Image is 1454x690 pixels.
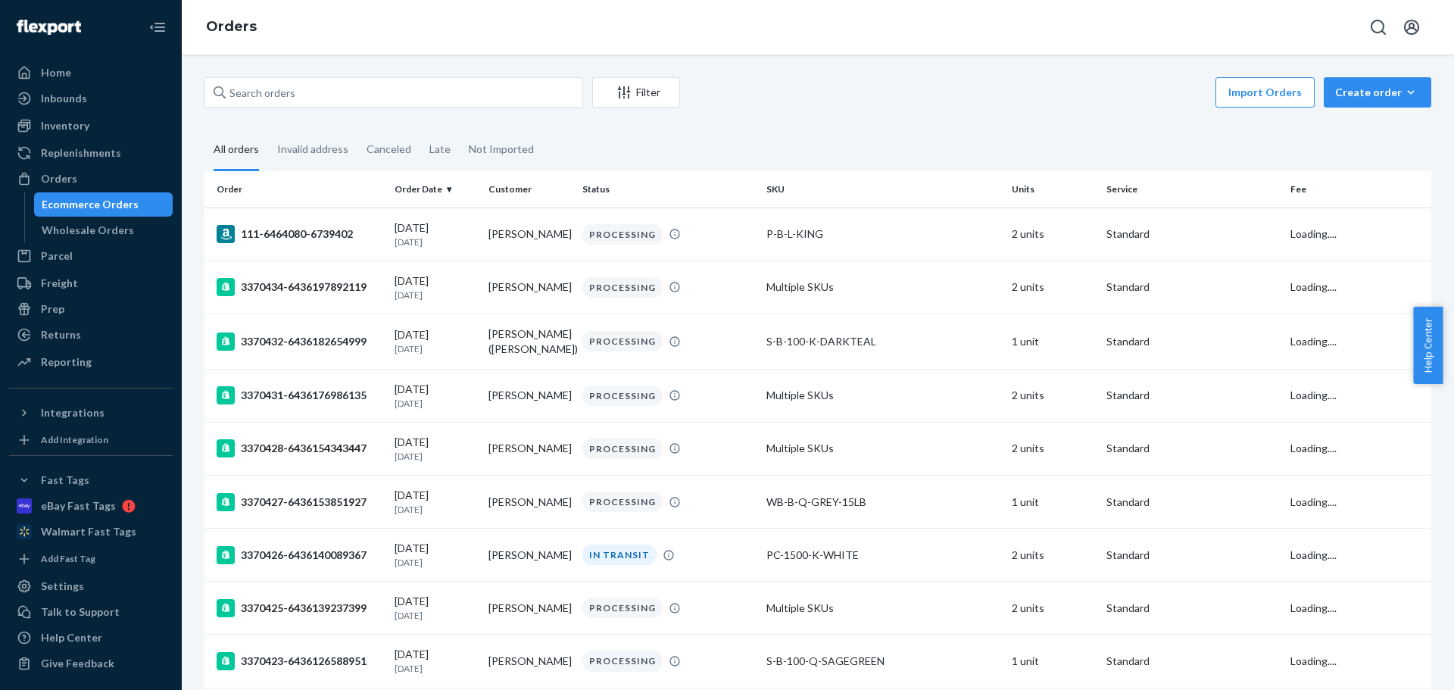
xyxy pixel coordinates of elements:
td: 1 unit [1006,314,1100,369]
p: Standard [1106,654,1278,669]
div: Settings [41,579,84,594]
button: Open account menu [1396,12,1427,42]
a: Settings [9,574,173,598]
div: P-B-L-KING [766,226,1000,242]
td: Loading.... [1284,314,1431,369]
p: Standard [1106,279,1278,295]
div: Integrations [41,405,105,420]
p: [DATE] [395,397,476,410]
a: Replenishments [9,141,173,165]
div: [DATE] [395,273,476,301]
div: Wholesale Orders [42,223,134,238]
div: 3370425-6436139237399 [217,599,382,617]
th: Order [204,171,388,208]
td: 2 units [1006,369,1100,422]
div: Invalid address [277,130,348,169]
div: S-B-100-K-DARKTEAL [766,334,1000,349]
td: [PERSON_NAME] ([PERSON_NAME]) [482,314,576,369]
p: [DATE] [395,662,476,675]
a: Returns [9,323,173,347]
button: Open Search Box [1363,12,1393,42]
a: Prep [9,297,173,321]
div: Canceled [367,130,411,169]
button: Integrations [9,401,173,425]
button: Filter [592,77,680,108]
a: Home [9,61,173,85]
div: PROCESSING [582,439,663,459]
div: Orders [41,171,77,186]
button: Fast Tags [9,468,173,492]
td: [PERSON_NAME] [482,635,576,688]
div: 3370423-6436126588951 [217,652,382,670]
p: [DATE] [395,236,476,248]
td: Loading.... [1284,476,1431,529]
div: Inventory [41,118,89,133]
div: WB-B-Q-GREY-15LB [766,495,1000,510]
td: Multiple SKUs [760,422,1006,475]
td: 2 units [1006,422,1100,475]
div: Give Feedback [41,656,114,671]
div: 3370426-6436140089367 [217,546,382,564]
p: [DATE] [395,503,476,516]
td: Loading.... [1284,208,1431,261]
button: Create order [1324,77,1431,108]
a: Orders [9,167,173,191]
td: Loading.... [1284,422,1431,475]
td: Loading.... [1284,529,1431,582]
td: Multiple SKUs [760,582,1006,635]
td: [PERSON_NAME] [482,422,576,475]
div: 111-6464080-6739402 [217,225,382,243]
td: 2 units [1006,529,1100,582]
a: Wholesale Orders [34,218,173,242]
p: [DATE] [395,342,476,355]
th: Service [1100,171,1284,208]
div: Home [41,65,71,80]
th: Fee [1284,171,1431,208]
div: PROCESSING [582,492,663,512]
div: Help Center [41,630,102,645]
button: Close Navigation [142,12,173,42]
div: [DATE] [395,488,476,516]
td: [PERSON_NAME] [482,476,576,529]
p: Standard [1106,388,1278,403]
p: Standard [1106,601,1278,616]
a: Walmart Fast Tags [9,520,173,544]
a: Orders [206,18,257,35]
input: Search orders [204,77,583,108]
div: Add Integration [41,433,108,446]
td: 2 units [1006,208,1100,261]
p: [DATE] [395,556,476,569]
div: Walmart Fast Tags [41,524,136,539]
div: Talk to Support [41,604,120,620]
div: S-B-100-Q-SAGEGREEN [766,654,1000,669]
div: IN TRANSIT [582,545,657,565]
a: eBay Fast Tags [9,494,173,518]
div: PROCESSING [582,331,663,351]
div: Ecommerce Orders [42,197,139,212]
button: Help Center [1413,307,1443,384]
td: Loading.... [1284,582,1431,635]
p: Standard [1106,441,1278,456]
button: Import Orders [1215,77,1315,108]
p: Standard [1106,548,1278,563]
td: 2 units [1006,261,1100,314]
ol: breadcrumbs [194,5,269,49]
th: Units [1006,171,1100,208]
div: 3370434-6436197892119 [217,278,382,296]
td: Multiple SKUs [760,369,1006,422]
div: [DATE] [395,220,476,248]
div: PROCESSING [582,277,663,298]
a: Talk to Support [9,600,173,624]
div: PROCESSING [582,598,663,618]
td: [PERSON_NAME] [482,529,576,582]
div: Create order [1335,85,1420,100]
div: Add Fast Tag [41,552,95,565]
a: Help Center [9,626,173,650]
th: SKU [760,171,1006,208]
p: [DATE] [395,450,476,463]
div: All orders [214,130,259,171]
td: [PERSON_NAME] [482,208,576,261]
a: Ecommerce Orders [34,192,173,217]
div: Late [429,130,451,169]
button: Give Feedback [9,651,173,676]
